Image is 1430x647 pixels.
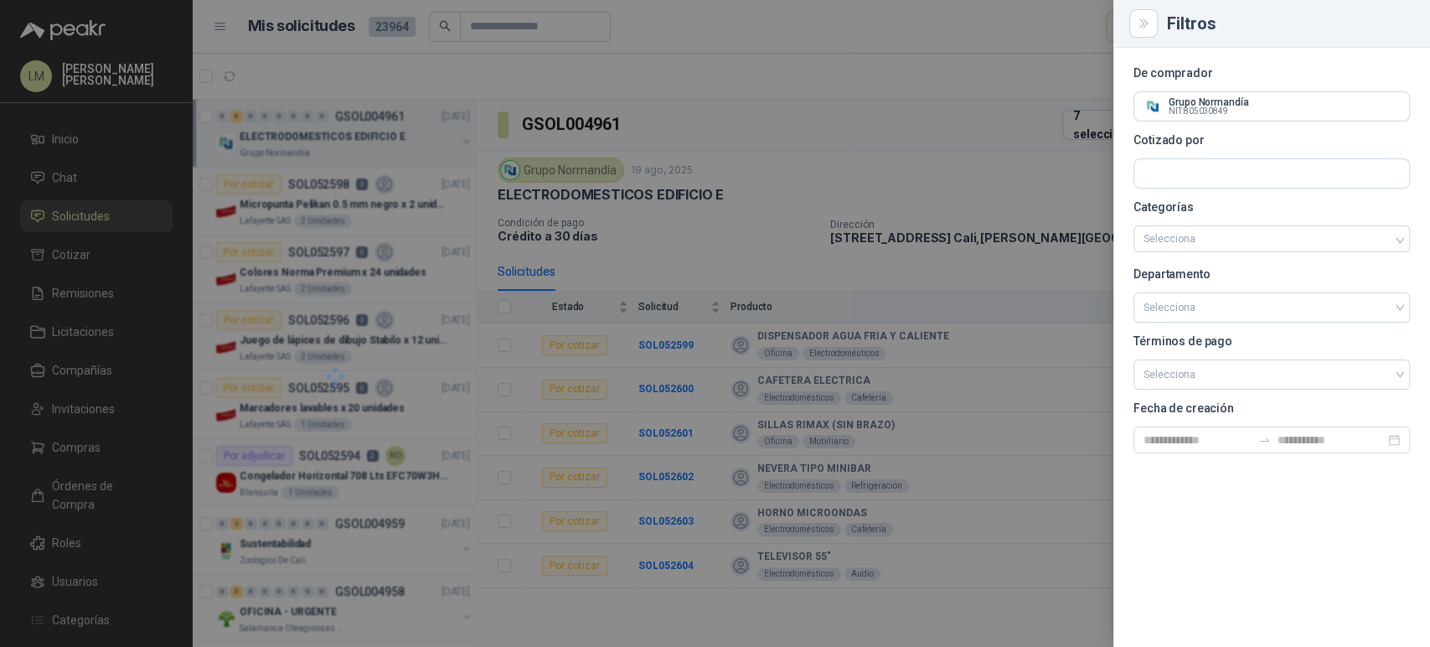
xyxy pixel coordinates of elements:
p: Categorías [1133,202,1410,212]
p: De comprador [1133,68,1410,78]
p: Fecha de creación [1133,403,1410,413]
div: Filtros [1167,15,1410,32]
span: swap-right [1257,433,1271,447]
span: to [1257,433,1271,447]
button: Close [1133,13,1154,34]
p: Departamento [1133,269,1410,279]
p: Términos de pago [1133,336,1410,346]
p: Cotizado por [1133,135,1410,145]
